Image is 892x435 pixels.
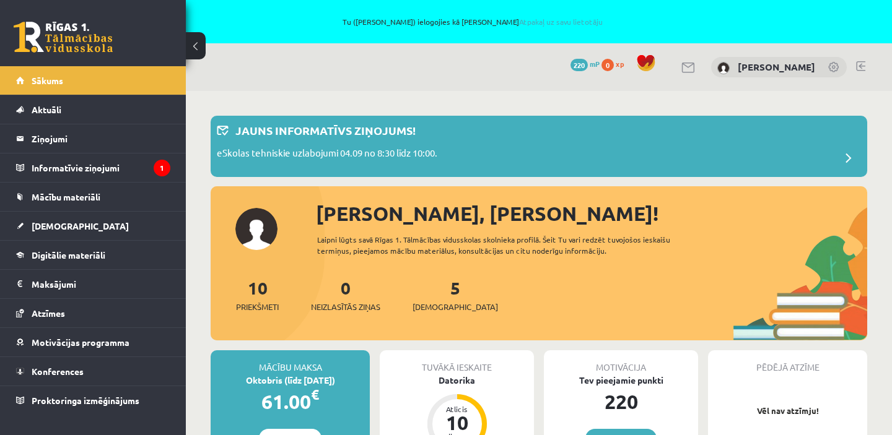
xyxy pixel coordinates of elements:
[317,234,711,256] div: Laipni lūgts savā Rīgas 1. Tālmācības vidusskolas skolnieka profilā. Šeit Tu vari redzēt tuvojošo...
[211,350,370,374] div: Mācību maksa
[154,160,170,176] i: 1
[439,405,476,413] div: Atlicis
[544,374,698,387] div: Tev pieejamie punkti
[714,405,861,417] p: Vēl nav atzīmju!
[380,350,534,374] div: Tuvākā ieskaite
[142,18,803,25] span: Tu ([PERSON_NAME]) ielogojies kā [PERSON_NAME]
[616,59,624,69] span: xp
[413,301,498,313] span: [DEMOGRAPHIC_DATA]
[439,413,476,433] div: 10
[16,183,170,211] a: Mācību materiāli
[590,59,600,69] span: mP
[32,270,170,298] legend: Maksājumi
[16,270,170,298] a: Maksājumi
[311,385,319,403] span: €
[32,191,100,202] span: Mācību materiāli
[32,337,129,348] span: Motivācijas programma
[311,301,380,313] span: Neizlasītās ziņas
[16,299,170,327] a: Atzīmes
[16,212,170,240] a: [DEMOGRAPHIC_DATA]
[738,61,815,73] a: [PERSON_NAME]
[316,199,867,228] div: [PERSON_NAME], [PERSON_NAME]!
[380,374,534,387] div: Datorika
[16,386,170,415] a: Proktoringa izmēģinājums
[311,277,380,313] a: 0Neizlasītās ziņas
[544,387,698,416] div: 220
[16,357,170,385] a: Konferences
[236,277,279,313] a: 10Priekšmeti
[211,387,370,416] div: 61.00
[217,122,861,171] a: Jauns informatīvs ziņojums! eSkolas tehniskie uzlabojumi 04.09 no 8:30 līdz 10:00.
[16,66,170,95] a: Sākums
[217,146,437,163] p: eSkolas tehniskie uzlabojumi 04.09 no 8:30 līdz 10:00.
[32,308,65,319] span: Atzīmes
[16,95,170,124] a: Aktuāli
[544,350,698,374] div: Motivācija
[32,220,129,231] span: [DEMOGRAPHIC_DATA]
[16,153,170,182] a: Informatīvie ziņojumi1
[32,153,170,182] legend: Informatīvie ziņojumi
[571,59,600,69] a: 220 mP
[717,62,730,74] img: Aleksandrs Polibins
[32,366,84,377] span: Konferences
[211,374,370,387] div: Oktobris (līdz [DATE])
[32,249,105,261] span: Digitālie materiāli
[571,59,588,71] span: 220
[236,301,279,313] span: Priekšmeti
[32,75,63,86] span: Sākums
[32,104,61,115] span: Aktuāli
[519,17,603,27] a: Atpakaļ uz savu lietotāju
[32,124,170,153] legend: Ziņojumi
[16,328,170,356] a: Motivācijas programma
[601,59,614,71] span: 0
[32,395,139,406] span: Proktoringa izmēģinājums
[413,277,498,313] a: 5[DEMOGRAPHIC_DATA]
[708,350,867,374] div: Pēdējā atzīme
[16,124,170,153] a: Ziņojumi
[235,122,416,139] p: Jauns informatīvs ziņojums!
[16,241,170,269] a: Digitālie materiāli
[14,22,113,53] a: Rīgas 1. Tālmācības vidusskola
[601,59,630,69] a: 0 xp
